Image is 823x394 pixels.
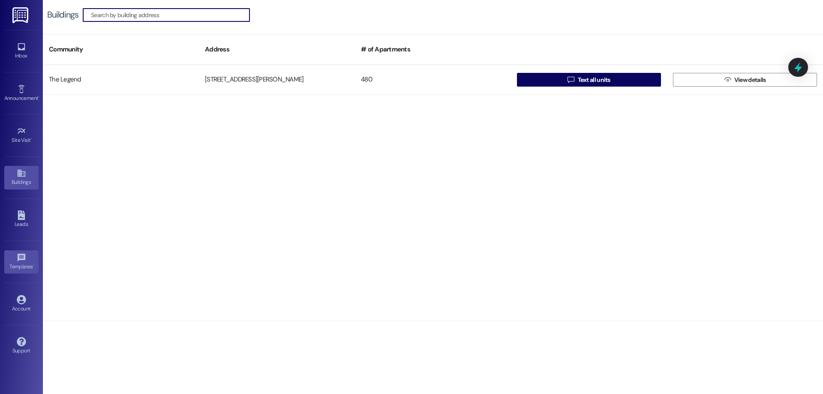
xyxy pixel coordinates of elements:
a: Inbox [4,39,39,63]
a: Account [4,292,39,316]
span: • [31,136,32,142]
i:  [568,76,574,83]
div: [STREET_ADDRESS][PERSON_NAME] [199,71,355,88]
div: The Legend [43,71,199,88]
button: View details [673,73,817,87]
div: Buildings [47,10,78,19]
a: Templates • [4,250,39,274]
a: Site Visit • [4,124,39,147]
i:  [724,76,731,83]
a: Leads [4,208,39,231]
div: 480 [355,71,511,88]
span: Text all units [578,75,610,84]
a: Buildings [4,166,39,189]
div: Address [199,39,355,60]
div: Community [43,39,199,60]
span: • [33,262,34,268]
div: # of Apartments [355,39,511,60]
span: • [38,94,39,100]
span: View details [734,75,766,84]
button: Text all units [517,73,661,87]
input: Search by building address [91,9,249,21]
img: ResiDesk Logo [12,7,30,23]
a: Support [4,334,39,358]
